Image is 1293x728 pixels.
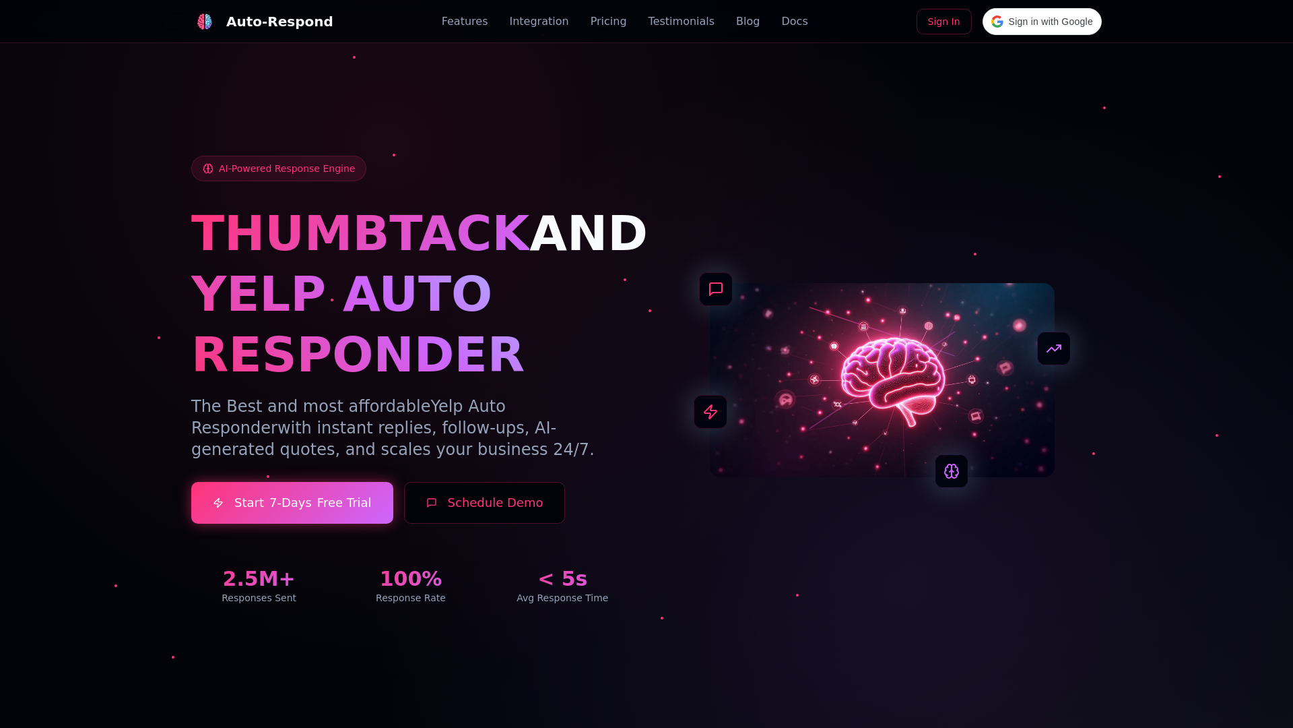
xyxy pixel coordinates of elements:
a: Sign In [917,9,972,34]
span: AI-Powered Response Engine [219,162,355,175]
button: Schedule Demo [404,482,566,524]
div: Auto-Respond [226,12,333,31]
img: AI Neural Network Brain [710,283,1055,477]
div: Responses Sent [191,591,327,605]
div: 2.5M+ [191,567,327,591]
a: Integration [509,13,568,30]
h1: YELP AUTO RESPONDER [191,264,630,385]
div: < 5s [495,567,630,591]
div: Avg Response Time [495,591,630,605]
iframe: Sign in with Google Button [976,34,1108,63]
div: Sign in with Google [983,8,1102,35]
p: The Best and most affordable with instant replies, follow-ups, AI-generated quotes, and scales yo... [191,396,630,460]
span: Sign in with Google [1009,15,1093,29]
a: Start7-DaysFree Trial [191,482,393,524]
div: 100% [343,567,478,591]
a: Docs [781,13,807,30]
span: 7-Days [269,493,312,512]
div: Response Rate [343,591,478,605]
span: Yelp Auto Responder [191,397,506,437]
a: Blog [736,13,760,30]
a: Features [442,13,488,30]
span: AND [529,205,648,262]
a: Pricing [591,13,627,30]
a: Testimonials [649,13,715,30]
img: Auto-Respond Logo [197,13,213,30]
a: Auto-Respond LogoAuto-Respond [191,8,333,35]
span: THUMBTACK [191,205,529,262]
